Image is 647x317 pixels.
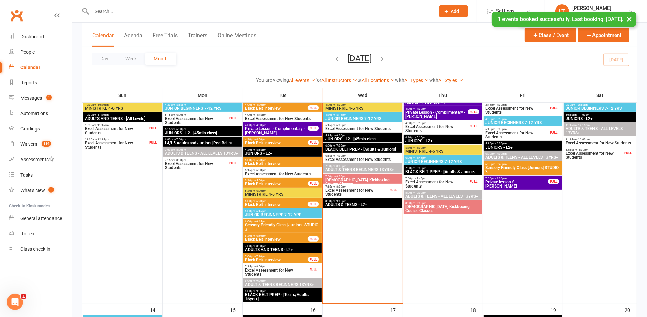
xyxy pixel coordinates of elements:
[325,168,401,172] span: ADULT & TEENS BEGINNERS 13YRS+
[325,134,401,137] span: 5:15pm
[245,248,320,252] span: ADULTS AND TEENS - L2+
[495,177,507,180] span: - 8:00pm
[9,152,72,167] a: Assessments
[325,113,401,116] span: 4:30pm
[325,144,401,147] span: 6:00pm
[165,148,240,151] span: 7:00pm
[315,77,321,83] strong: for
[92,53,117,65] button: Day
[48,187,54,193] span: 1
[485,118,561,121] span: 4:30pm
[495,152,507,155] span: - 7:00pm
[245,172,320,176] span: Excel Assessment for New Students
[255,245,266,248] span: - 8:00pm
[175,103,186,106] span: - 5:15pm
[245,203,308,207] span: Black Belt Interview
[405,139,481,143] span: JUNIORS - L2+
[255,113,266,116] span: - 4:45pm
[20,49,35,55] div: People
[255,255,266,258] span: - 7:20pm
[255,179,266,182] span: - 5:50pm
[9,60,72,75] a: Calendar
[548,105,559,110] div: FULL
[325,106,401,110] span: MINISTRIKE 4-6 YRS
[335,154,346,157] span: - 7:00pm
[395,77,404,83] strong: with
[325,116,401,121] span: JUNIOR BEGINNERS 7-12 YRS
[308,126,319,131] div: FULL
[325,124,401,127] span: 5:15pm
[85,116,160,121] span: ADULTS AND TEENS - [All Levels]
[496,3,515,19] span: Settings
[245,141,308,145] span: Black Belt Interview
[20,34,44,39] div: Dashboard
[308,267,319,272] div: FULL
[495,128,507,131] span: - 6:00pm
[335,175,346,178] span: - 8:00pm
[325,178,401,186] span: [DEMOGRAPHIC_DATA] Kickboxing Course Classes
[165,138,240,141] span: 6:00pm
[245,116,320,121] span: Excel Assessment for New Students
[415,167,426,170] span: - 8:00pm
[405,125,468,133] span: Excel Assessment for New Students
[578,28,629,42] button: Appointment
[565,103,635,106] span: 9:30am
[565,116,635,121] span: JUNIORS - L2+
[165,151,240,155] span: ADULTS & TEENS - ALL LEVELS 13YRS+
[245,192,320,196] span: MINISTRIKE 4-6 YRS
[230,304,242,315] div: 15
[255,158,266,162] span: - 5:20pm
[485,142,561,145] span: 5:15pm
[404,78,429,83] a: All Types
[485,163,561,166] span: 6:00pm
[255,189,266,192] span: - 6:00pm
[245,279,320,282] span: 8:00pm
[82,88,163,102] th: Sun
[485,180,548,188] span: Private lesson £ - [PERSON_NAME]
[85,141,148,149] span: Excel Assessment for New Students
[175,148,186,151] span: - 8:00pm
[335,165,346,168] span: - 8:00pm
[245,258,308,262] span: Black Belt Interview
[175,128,186,131] span: - 6:00pm
[245,234,308,237] span: 6:30pm
[245,265,308,268] span: 7:15pm
[245,151,320,155] span: JUNIORS - L2+
[9,44,72,60] a: People
[405,136,481,139] span: 4:30pm
[217,32,256,47] button: Online Meetings
[405,205,481,213] span: [DEMOGRAPHIC_DATA] Kickboxing Course Classes
[165,116,228,125] span: Excel Assessment for New Students
[495,103,507,106] span: - 4:30pm
[165,128,240,131] span: 5:15pm
[415,177,426,180] span: - 7:45pm
[245,213,320,217] span: JUNIOR BEGINNERS 7-12 YRS
[245,220,320,223] span: 6:00pm
[20,126,40,132] div: Gradings
[429,77,438,83] strong: with
[565,127,635,135] span: ADULTS & TEENS - ALL LEVELS 13YRS+
[245,106,308,110] span: Black Belt Interview
[245,169,320,172] span: 5:15pm
[405,202,481,205] span: 8:00pm
[9,91,72,106] a: Messages 1
[565,138,635,141] span: 11:15am
[325,185,388,188] span: 7:15pm
[403,88,483,102] th: Thu
[405,167,481,170] span: 7:00pm
[321,78,357,83] a: All Instructors
[485,128,548,131] span: 5:15pm
[175,138,186,141] span: - 7:00pm
[9,121,72,137] a: Gradings
[325,175,401,178] span: 7:00pm
[310,304,322,315] div: 16
[9,226,72,242] a: Roll call
[9,242,72,257] a: Class kiosk mode
[405,160,481,164] span: JUNIOR BEGINNERS 7-12 YRS
[90,6,430,16] input: Search...
[175,113,186,116] span: - 6:00pm
[335,113,346,116] span: - 5:15pm
[255,265,266,268] span: - 8:00pm
[165,162,228,170] span: Excel Assessment for New Students
[577,113,589,116] span: - 11:00am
